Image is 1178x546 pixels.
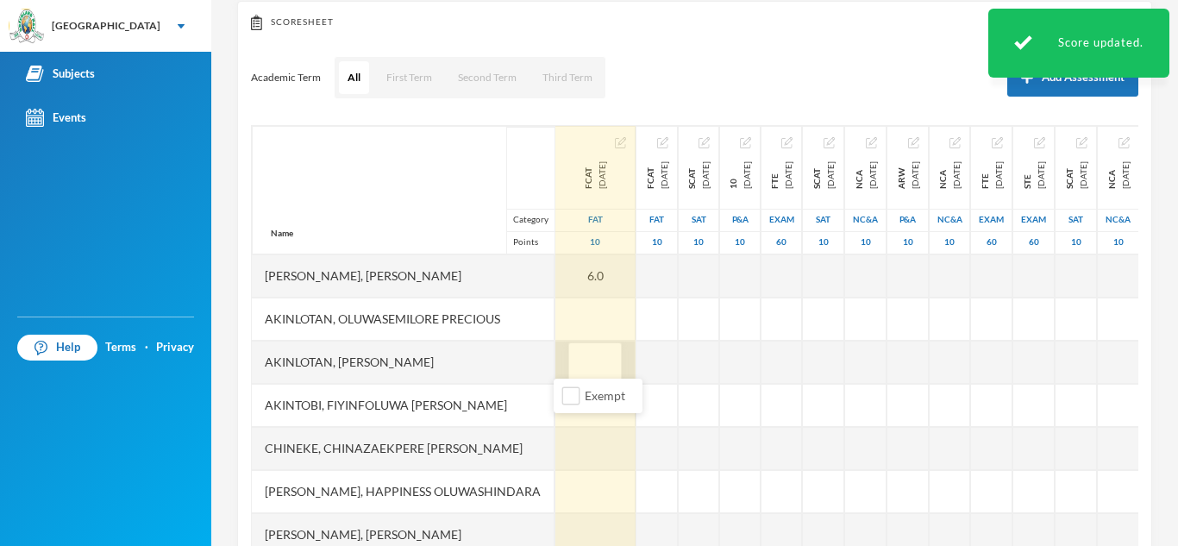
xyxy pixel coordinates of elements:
div: Second Assessment Test [679,209,718,231]
button: All [339,61,369,94]
button: Edit Assessment [1118,135,1130,149]
div: Note checking And Attendance [936,161,963,189]
div: Akinlotan, Oluwasemilore Precious [252,298,555,341]
div: 10 [887,231,928,254]
div: 10 [720,231,760,254]
span: STE [1020,161,1034,189]
a: Help [17,335,97,361]
img: logo [9,9,44,44]
div: First Assessment Test [636,209,677,231]
div: Second Term Exam [1020,161,1048,189]
div: First Term Exam [768,161,795,189]
button: Edit Assessment [740,135,751,149]
div: Second Continuous Assessment Test [685,161,712,189]
a: Privacy [156,339,194,356]
span: FCAT [643,161,657,189]
div: Second Continuous Assessment Test [810,161,837,189]
button: Edit Assessment [1034,135,1045,149]
div: Name [253,213,311,254]
div: 10 [803,231,843,254]
div: Note Checking And Attendance [852,161,880,189]
div: First Continuous Assessment Test [643,161,671,189]
button: Edit Assessment [908,135,919,149]
img: edit [657,137,668,148]
div: 10 [679,231,718,254]
span: SCAT [685,161,699,189]
span: SCAT [1062,161,1076,189]
img: edit [1118,137,1130,148]
div: Subjects [26,65,95,83]
div: 60 [971,231,1012,254]
span: NCA [936,161,949,189]
div: Examination [761,209,801,231]
div: First Term Exam [978,161,1006,189]
div: [GEOGRAPHIC_DATA] [52,18,160,34]
span: FCAT [581,161,595,189]
img: edit [992,137,1003,148]
button: Third Term [534,61,601,94]
img: edit [699,137,710,148]
div: 60 [761,231,801,254]
img: edit [866,137,877,148]
div: Assignment Research Work [726,161,754,189]
div: 60 [1013,231,1054,254]
span: ARW [894,161,908,189]
span: NCA [852,161,866,189]
button: Second Term [449,61,525,94]
a: Terms [105,339,136,356]
div: Second Continuous Assessment Test [1062,161,1090,189]
div: Notecheck And Attendance [845,209,886,231]
div: 10 [555,231,635,254]
div: Examination [1013,209,1054,231]
img: edit [615,137,626,148]
button: Edit Assessment [615,135,626,149]
span: NCA [1105,161,1118,189]
div: Project And Assignment [720,209,760,231]
button: Edit Assessment [699,135,710,149]
div: 10 [845,231,886,254]
div: Second Assessment Test [803,209,843,231]
img: edit [1034,137,1045,148]
div: Note Checking And Attendance [1105,161,1132,189]
div: Events [26,109,86,127]
img: edit [740,137,751,148]
div: Second Assessment Test [1056,209,1096,231]
span: SCAT [810,161,824,189]
img: edit [824,137,835,148]
div: Category [506,209,555,231]
button: First Term [378,61,441,94]
button: Edit Assessment [824,135,835,149]
div: 10 [930,231,969,254]
button: Edit Assessment [992,135,1003,149]
button: Edit Assessment [866,135,877,149]
div: Notecheck And Attendance [1098,209,1138,231]
div: First Assessment Test [555,209,635,231]
img: edit [908,137,919,148]
div: 10 [1098,231,1138,254]
img: edit [949,137,961,148]
div: Score updated. [988,9,1169,78]
div: [PERSON_NAME], Happiness Oluwashindara [252,470,555,513]
button: Edit Assessment [781,135,793,149]
img: edit [1076,137,1087,148]
div: Examination [971,209,1012,231]
button: Add Assessment [1007,58,1138,97]
button: Edit Assessment [1076,135,1087,149]
div: Notecheck And Attendance [930,209,969,231]
button: Edit Assessment [657,135,668,149]
p: Academic Term [251,71,321,85]
div: · [145,339,148,356]
span: FTE [768,161,781,189]
span: Exempt [578,388,632,403]
button: Edit Assessment [949,135,961,149]
div: [PERSON_NAME], [PERSON_NAME] [252,254,555,298]
span: FTE [978,161,992,189]
div: First Continuous Assessment Test [581,161,609,189]
div: Scoresheet [251,15,1138,30]
div: Points [506,231,555,254]
div: 10 [636,231,677,254]
div: Akintobi, Fiyinfoluwa [PERSON_NAME] [252,384,555,427]
img: edit [781,137,793,148]
span: 10 [726,161,740,189]
div: 6.0 [555,254,636,298]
